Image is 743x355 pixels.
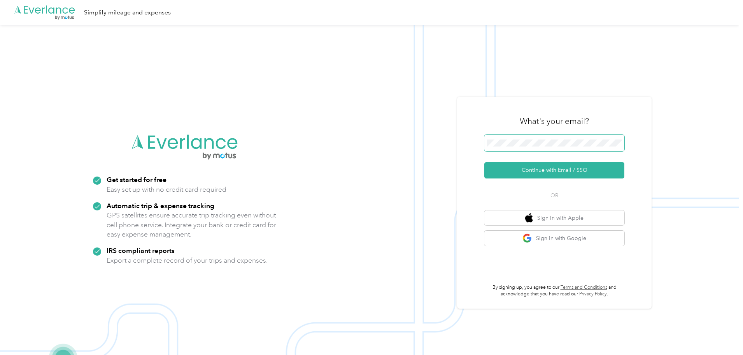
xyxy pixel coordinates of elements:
[107,185,226,194] p: Easy set up with no credit card required
[107,256,268,265] p: Export a complete record of your trips and expenses.
[84,8,171,18] div: Simplify mileage and expenses
[107,246,175,254] strong: IRS compliant reports
[520,116,589,127] h3: What's your email?
[484,162,624,178] button: Continue with Email / SSO
[107,201,214,210] strong: Automatic trip & expense tracking
[107,210,277,239] p: GPS satellites ensure accurate trip tracking even without cell phone service. Integrate your bank...
[579,291,607,297] a: Privacy Policy
[484,210,624,226] button: apple logoSign in with Apple
[484,231,624,246] button: google logoSign in with Google
[541,191,568,200] span: OR
[522,233,532,243] img: google logo
[561,284,607,290] a: Terms and Conditions
[107,175,166,184] strong: Get started for free
[484,284,624,298] p: By signing up, you agree to our and acknowledge that you have read our .
[525,213,533,223] img: apple logo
